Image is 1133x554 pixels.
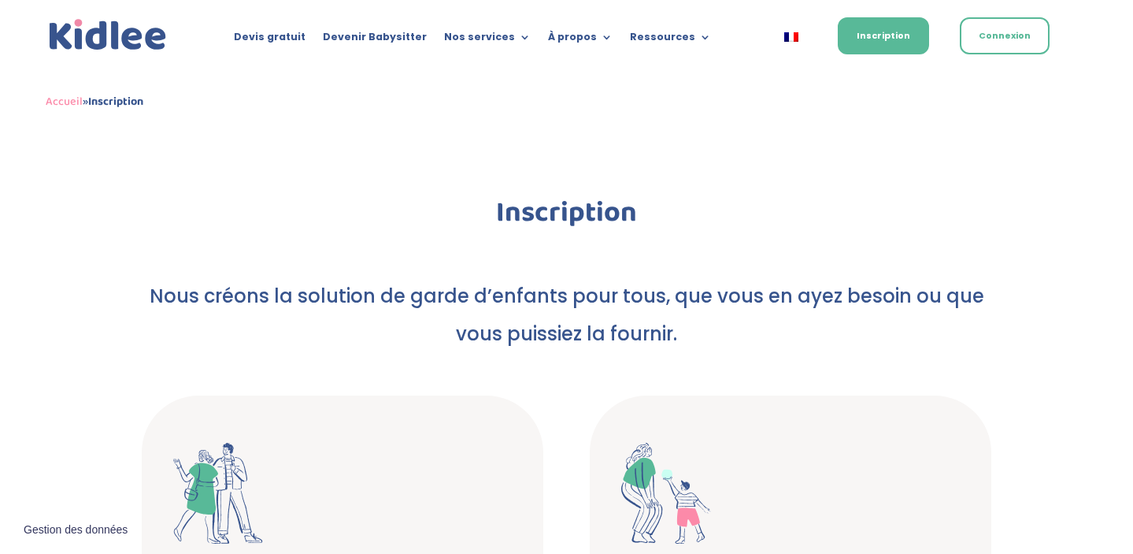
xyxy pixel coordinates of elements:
[548,32,613,49] a: À propos
[234,32,305,49] a: Devis gratuit
[838,17,929,54] a: Inscription
[323,32,427,49] a: Devenir Babysitter
[621,443,711,544] img: babysitter
[142,277,992,353] p: Nous créons la solution de garde d’enfants pour tous, que vous en ayez besoin ou que vous puissie...
[630,32,711,49] a: Ressources
[14,514,137,547] button: Gestion des données
[46,16,171,54] a: Kidlee Logo
[173,443,263,545] img: parents
[46,92,143,111] span: »
[142,199,992,235] h1: Inscription
[960,17,1050,54] a: Connexion
[46,92,83,111] a: Accueil
[444,32,531,49] a: Nos services
[784,32,798,42] img: Français
[88,92,143,111] strong: Inscription
[46,16,171,54] img: logo_kidlee_bleu
[24,523,128,537] span: Gestion des données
